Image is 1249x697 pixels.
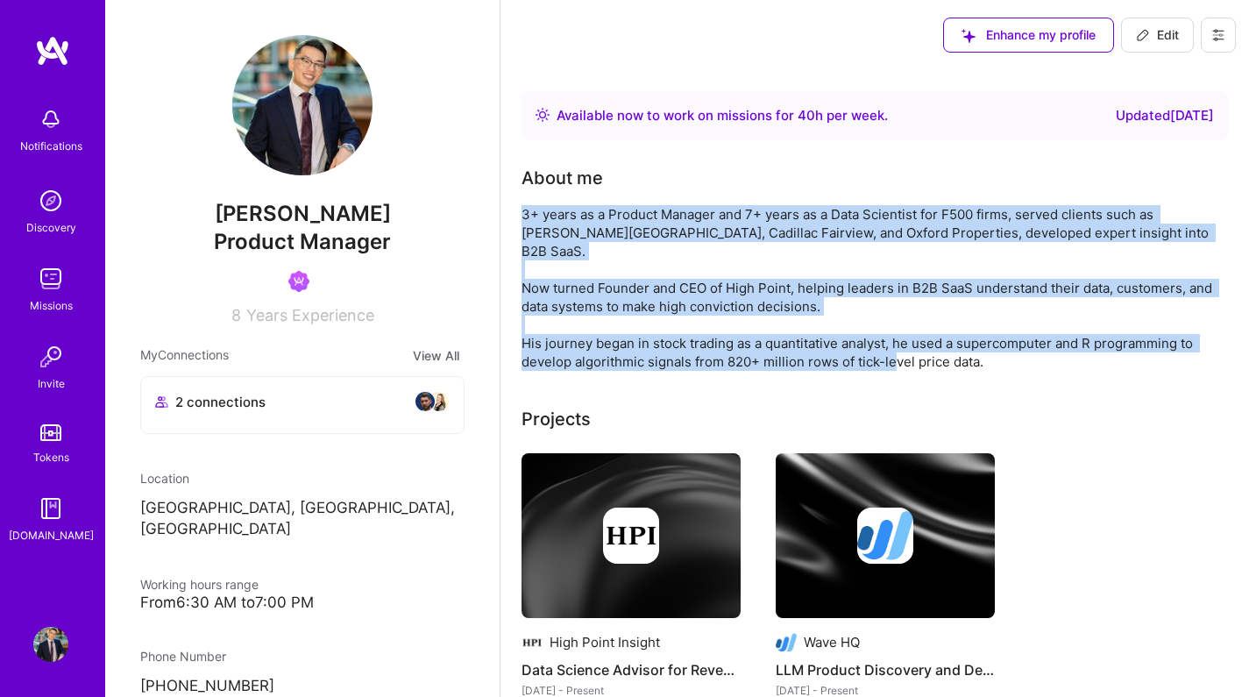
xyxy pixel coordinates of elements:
img: avatar [429,391,450,412]
img: Invite [33,339,68,374]
div: 3+ years as a Product Manager and 7+ years as a Data Scientist for F500 firms, served clients suc... [522,205,1223,371]
img: Been on Mission [288,271,309,292]
div: Discovery [26,218,76,237]
span: Phone Number [140,649,226,664]
button: Edit [1121,18,1194,53]
div: Tokens [33,448,69,466]
p: [GEOGRAPHIC_DATA], [GEOGRAPHIC_DATA], [GEOGRAPHIC_DATA] [140,498,465,540]
span: Working hours range [140,577,259,592]
div: Location [140,469,465,487]
h4: LLM Product Discovery and Development [776,658,995,681]
div: Missions [30,296,73,315]
h4: Data Science Advisor for Revenue Cycle Management Analytics [522,658,741,681]
span: 40 [798,107,815,124]
img: User Avatar [33,627,68,662]
img: User Avatar [232,35,373,175]
button: View All [408,345,465,366]
img: guide book [33,491,68,526]
img: Company logo [776,632,797,653]
img: tokens [40,424,61,441]
i: icon SuggestedTeams [962,29,976,43]
span: 8 [231,306,241,324]
a: User Avatar [29,627,73,662]
div: [DOMAIN_NAME] [9,526,94,544]
div: Updated [DATE] [1116,105,1214,126]
div: Invite [38,374,65,393]
img: avatar [415,391,436,412]
i: icon Collaborator [155,395,168,409]
span: Edit [1136,26,1179,44]
button: Enhance my profile [943,18,1114,53]
img: Company logo [522,632,543,653]
p: [PHONE_NUMBER] [140,676,465,697]
div: Available now to work on missions for h per week . [557,105,888,126]
img: Company logo [603,508,659,564]
img: discovery [33,183,68,218]
img: cover [776,453,995,618]
img: teamwork [33,261,68,296]
img: logo [35,35,70,67]
img: bell [33,102,68,137]
img: Availability [536,108,550,122]
div: Projects [522,406,591,432]
img: cover [522,453,741,618]
div: From 6:30 AM to 7:00 PM [140,594,465,612]
div: About me [522,165,603,191]
div: Wave HQ [804,633,860,651]
span: [PERSON_NAME] [140,201,465,227]
img: Company logo [857,508,913,564]
span: 2 connections [175,393,266,411]
span: My Connections [140,345,229,366]
div: Notifications [20,137,82,155]
span: Years Experience [246,306,374,324]
span: Enhance my profile [962,26,1096,44]
div: High Point Insight [550,633,660,651]
span: Product Manager [214,229,391,254]
button: 2 connectionsavataravatar [140,376,465,434]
